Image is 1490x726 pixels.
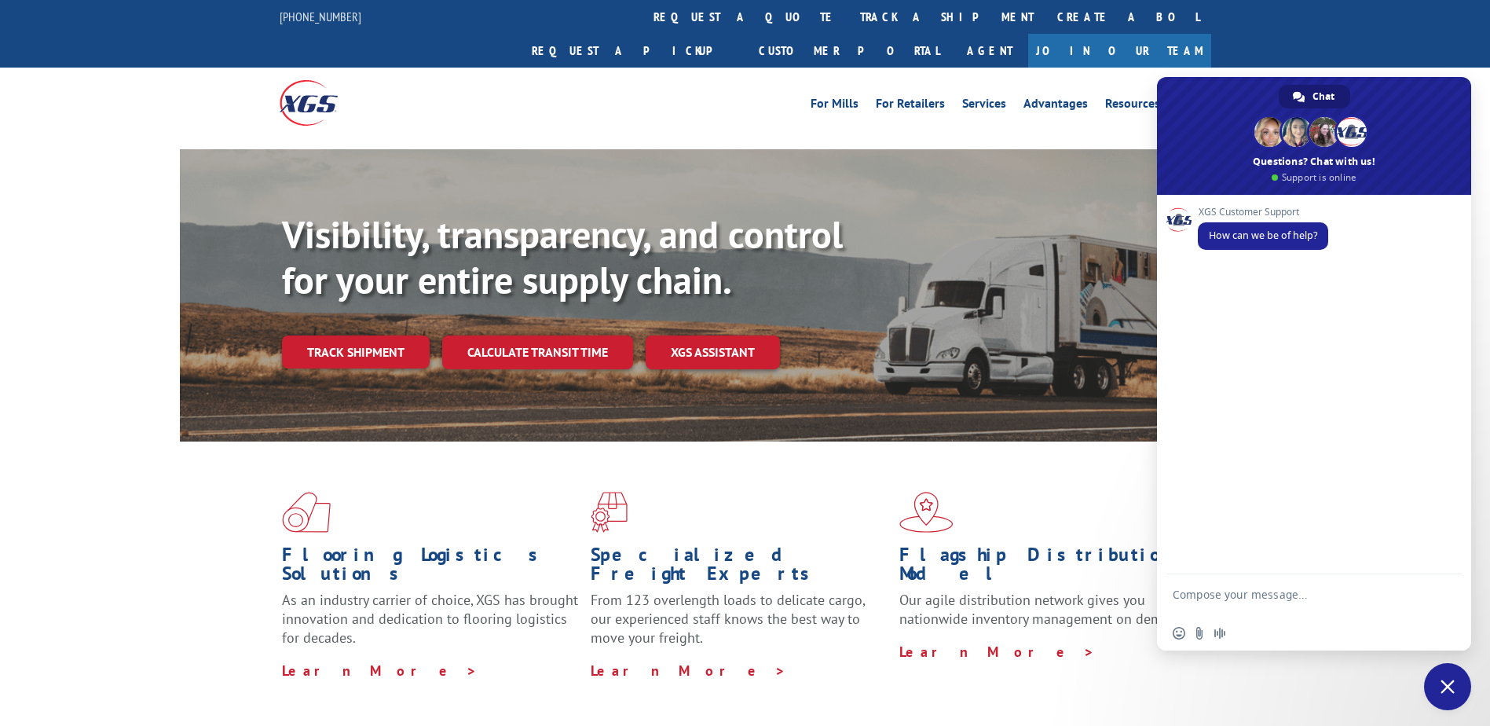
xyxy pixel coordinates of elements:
h1: Specialized Freight Experts [591,545,888,591]
span: Audio message [1214,627,1226,640]
a: Learn More > [899,643,1095,661]
a: Customer Portal [747,34,951,68]
a: Resources [1105,97,1160,115]
a: Agent [951,34,1028,68]
a: Learn More > [591,662,786,680]
img: xgs-icon-flagship-distribution-model-red [899,492,954,533]
div: Close chat [1424,663,1471,710]
span: Chat [1312,85,1334,108]
a: [PHONE_NUMBER] [280,9,361,24]
a: Advantages [1023,97,1088,115]
a: For Retailers [876,97,945,115]
span: XGS Customer Support [1198,207,1328,218]
img: xgs-icon-focused-on-flooring-red [591,492,628,533]
a: Track shipment [282,335,430,368]
h1: Flooring Logistics Solutions [282,545,579,591]
a: For Mills [811,97,858,115]
span: As an industry carrier of choice, XGS has brought innovation and dedication to flooring logistics... [282,591,578,647]
div: Chat [1279,85,1350,108]
h1: Flagship Distribution Model [899,545,1196,591]
textarea: Compose your message... [1173,588,1421,616]
b: Visibility, transparency, and control for your entire supply chain. [282,210,843,304]
a: Join Our Team [1028,34,1211,68]
a: Services [962,97,1006,115]
a: Learn More > [282,662,478,680]
span: Insert an emoji [1173,627,1185,640]
span: How can we be of help? [1209,229,1317,242]
p: From 123 overlength loads to delicate cargo, our experienced staff knows the best way to move you... [591,591,888,661]
span: Our agile distribution network gives you nationwide inventory management on demand. [899,591,1188,628]
a: Request a pickup [520,34,747,68]
a: XGS ASSISTANT [646,335,780,369]
img: xgs-icon-total-supply-chain-intelligence-red [282,492,331,533]
span: Send a file [1193,627,1206,640]
a: Calculate transit time [442,335,633,369]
